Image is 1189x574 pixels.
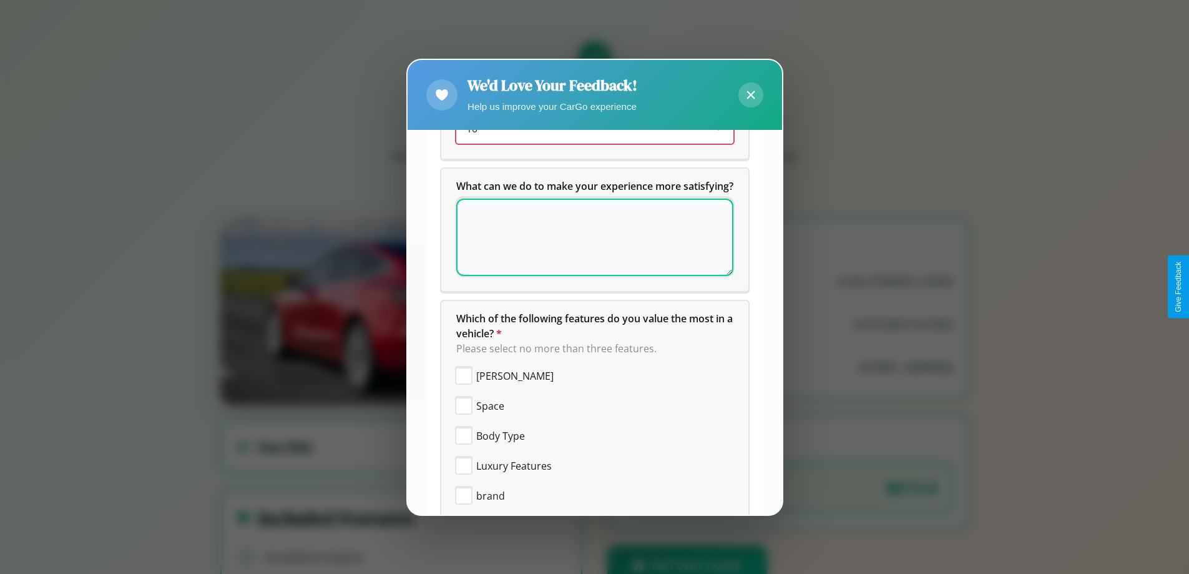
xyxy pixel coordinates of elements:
[456,179,733,193] span: What can we do to make your experience more satisfying?
[476,458,552,473] span: Luxury Features
[476,428,525,443] span: Body Type
[456,342,657,355] span: Please select no more than three features.
[476,488,505,503] span: brand
[467,98,637,115] p: Help us improve your CarGo experience
[1174,262,1183,312] div: Give Feedback
[466,122,477,136] span: 10
[476,398,504,413] span: Space
[476,369,554,383] span: [PERSON_NAME]
[456,312,735,340] span: Which of the following features do you value the most in a vehicle?
[467,75,637,96] h2: We'd Love Your Feedback!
